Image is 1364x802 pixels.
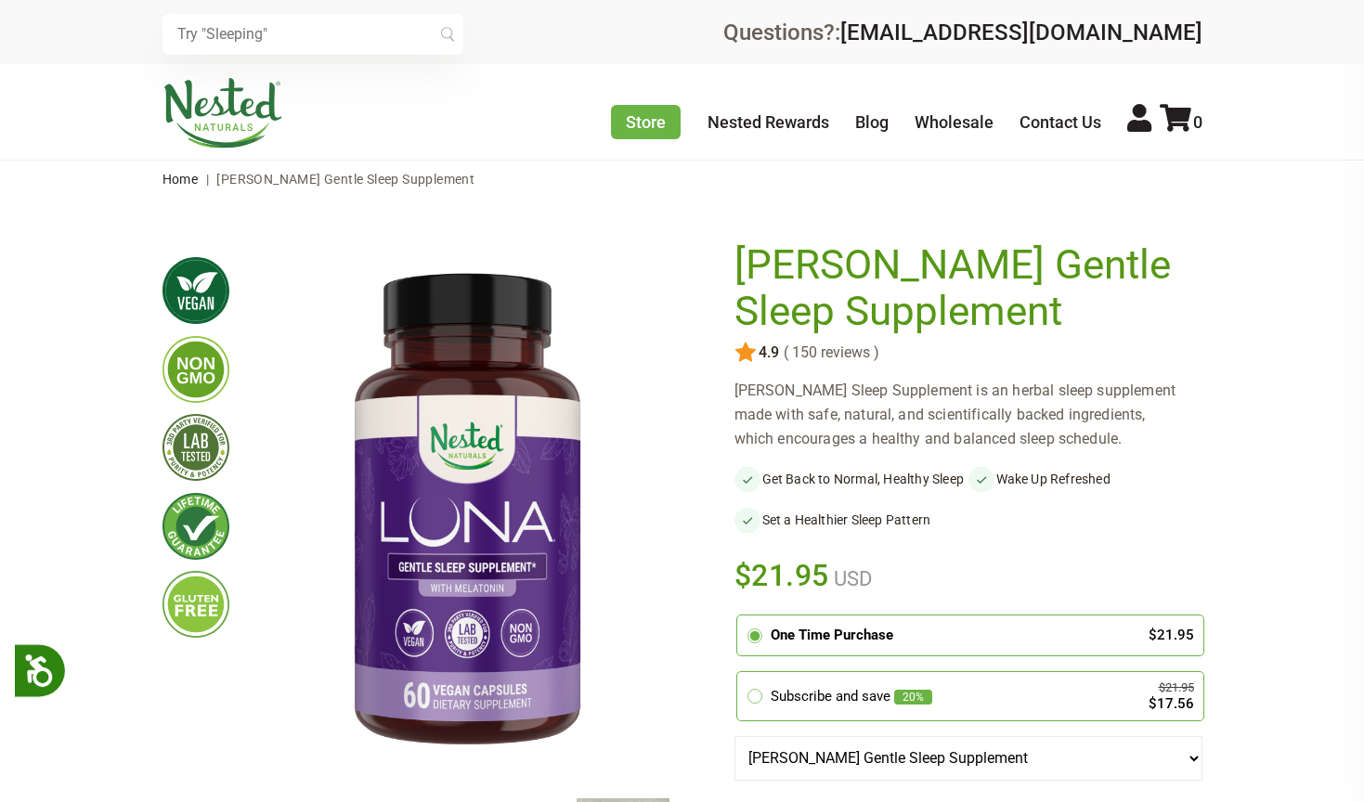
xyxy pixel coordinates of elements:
span: USD [829,567,872,590]
li: Wake Up Refreshed [968,466,1202,492]
h1: [PERSON_NAME] Gentle Sleep Supplement [734,242,1193,334]
img: vegan [162,257,229,324]
li: Get Back to Normal, Healthy Sleep [734,466,968,492]
a: Blog [855,112,889,132]
div: Questions?: [723,21,1202,44]
img: LUNA Gentle Sleep Supplement [259,242,675,783]
span: [PERSON_NAME] Gentle Sleep Supplement [216,172,474,187]
a: 0 [1160,112,1202,132]
input: Try "Sleeping" [162,14,463,55]
a: [EMAIL_ADDRESS][DOMAIN_NAME] [840,19,1202,45]
span: ( 150 reviews ) [779,344,879,361]
a: Contact Us [1020,112,1101,132]
a: Nested Rewards [708,112,829,132]
a: Store [611,105,681,139]
span: 4.9 [757,344,779,361]
img: lifetimeguarantee [162,493,229,560]
nav: breadcrumbs [162,161,1202,198]
span: 0 [1193,112,1202,132]
div: [PERSON_NAME] Sleep Supplement is an herbal sleep supplement made with safe, natural, and scienti... [734,379,1202,451]
img: gmofree [162,336,229,403]
li: Set a Healthier Sleep Pattern [734,507,968,533]
img: glutenfree [162,571,229,638]
span: $21.95 [734,555,830,596]
img: star.svg [734,342,757,364]
img: thirdpartytested [162,414,229,481]
span: | [201,172,214,187]
a: Home [162,172,199,187]
img: Nested Naturals [162,78,283,149]
a: Wholesale [915,112,994,132]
